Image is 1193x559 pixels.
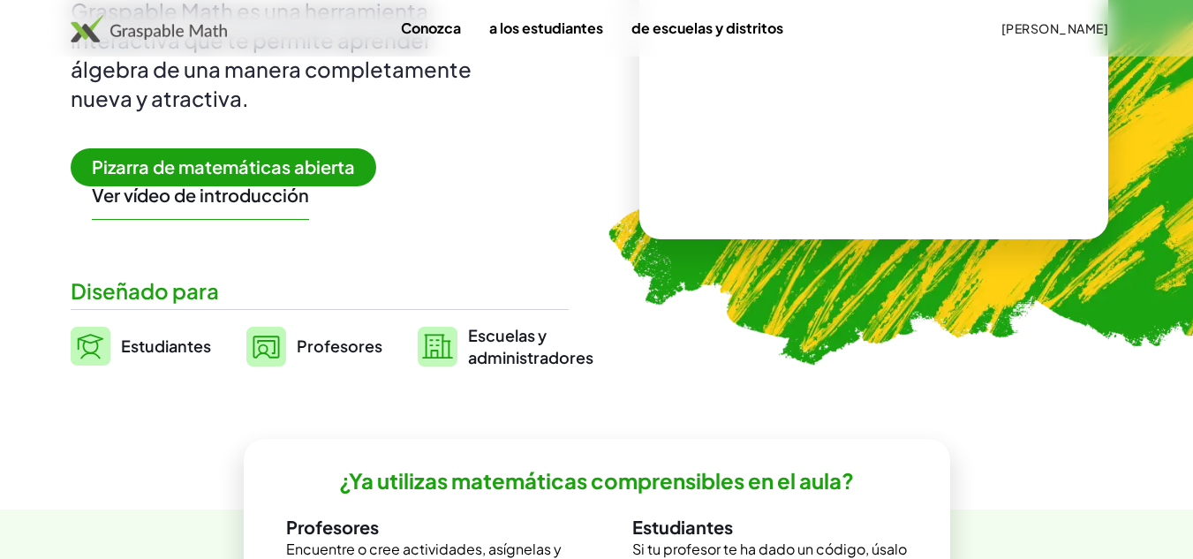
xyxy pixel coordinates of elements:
font: Estudiantes [121,336,211,356]
font: Profesores [286,516,379,538]
font: Estudiantes [632,516,733,538]
a: Profesores [246,324,382,368]
a: Conozca [387,11,475,44]
font: Diseñado para [71,277,219,304]
font: [PERSON_NAME] [1001,20,1108,36]
font: Escuelas y [468,325,547,345]
a: Estudiantes [71,324,211,368]
button: [PERSON_NAME] [986,12,1122,44]
font: a los estudiantes [489,19,603,37]
font: ¿Ya utilizas matemáticas comprensibles en el aula? [339,467,854,494]
font: Pizarra de matemáticas abierta [92,155,355,178]
img: svg%3e [246,327,286,366]
button: Ver vídeo de introducción [92,184,309,207]
img: svg%3e [418,327,457,366]
a: a los estudiantes [475,11,617,44]
a: de escuelas y distritos [617,11,797,44]
font: administradores [468,347,593,367]
font: Profesores [297,336,382,356]
img: svg%3e [71,327,110,366]
video: ¿Qué es esto? Es notación matemática dinámica. Esta notación desempeña un papel fundamental en có... [741,34,1006,167]
font: Conozca [401,19,461,37]
a: Pizarra de matemáticas abierta [71,159,390,178]
font: de escuelas y distritos [631,19,783,37]
font: Ver vídeo de introducción [92,184,309,206]
a: Escuelas yadministradores [418,324,593,368]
